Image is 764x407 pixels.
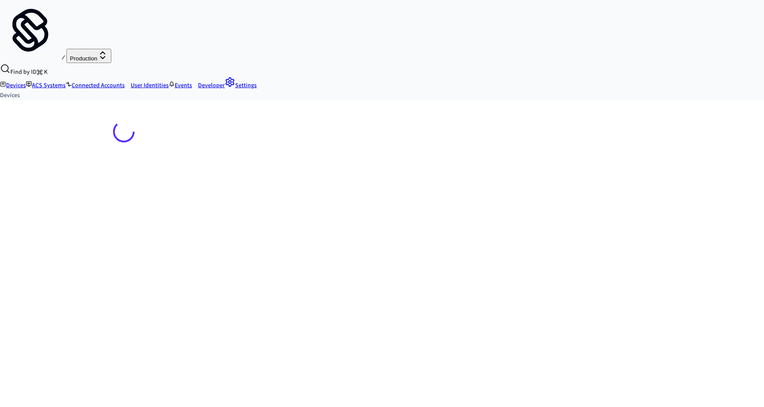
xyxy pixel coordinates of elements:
[70,55,97,62] span: Production
[192,81,225,90] a: Developer
[26,81,66,90] a: ACS Systems
[37,68,47,76] span: ⌘ K
[169,81,192,90] a: Events
[10,68,37,76] span: Find by ID
[125,81,169,90] a: User Identities
[225,81,257,90] a: Settings
[66,81,125,90] a: Connected Accounts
